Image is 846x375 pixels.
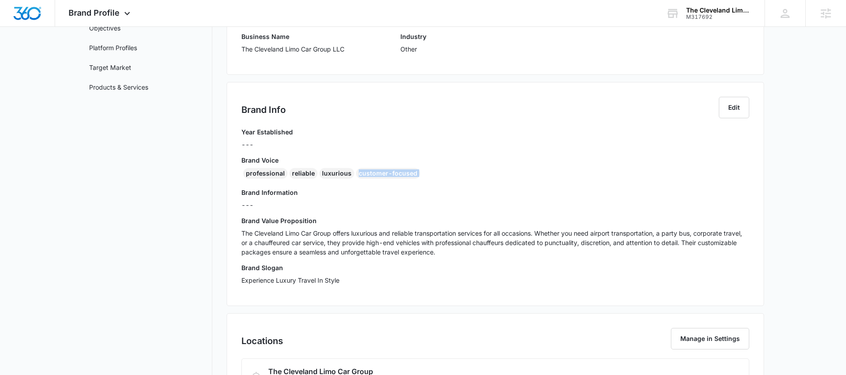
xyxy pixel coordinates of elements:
[241,32,344,41] h3: Business Name
[241,263,749,272] h3: Brand Slogan
[671,328,749,349] button: Manage in Settings
[89,43,137,52] a: Platform Profiles
[241,228,749,257] p: The Cleveland Limo Car Group offers luxurious and reliable transportation services for all occasi...
[243,168,288,179] div: professional
[241,200,749,210] p: ---
[241,44,344,54] p: The Cleveland Limo Car Group LLC
[241,334,283,348] h2: Locations
[241,276,749,285] p: Experience Luxury Travel In Style
[241,188,749,197] h3: Brand Information
[319,168,354,179] div: luxurious
[241,103,286,116] h2: Brand Info
[686,7,752,14] div: account name
[241,127,293,137] h3: Year Established
[400,32,426,41] h3: Industry
[89,82,148,92] a: Products & Services
[241,140,293,149] p: ---
[241,155,749,165] h3: Brand Voice
[89,23,120,33] a: Objectives
[686,14,752,20] div: account id
[89,63,131,72] a: Target Market
[69,8,120,17] span: Brand Profile
[241,216,749,225] h3: Brand Value Proposition
[400,44,426,54] p: Other
[356,168,420,179] div: customer-focused
[719,97,749,118] button: Edit
[289,168,318,179] div: reliable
